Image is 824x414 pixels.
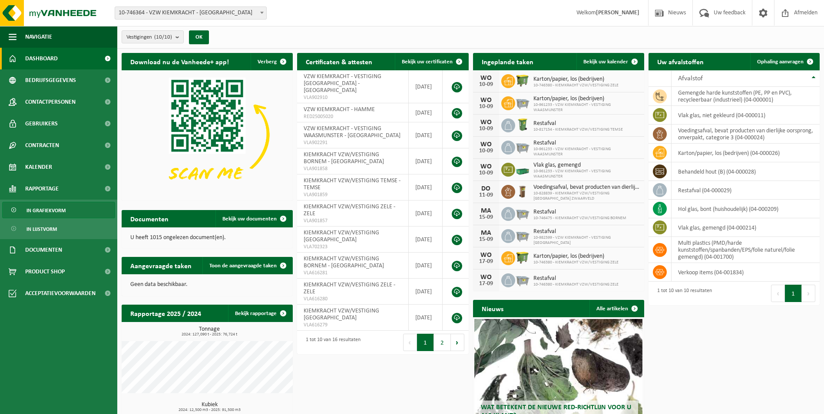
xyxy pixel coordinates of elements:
span: VLA901858 [304,165,401,172]
div: 15-09 [477,237,495,243]
h3: Tonnage [126,326,293,337]
td: restafval (04-000029) [672,181,820,200]
img: WB-2500-GAL-GY-01 [515,139,530,154]
span: 10-746380 - KIEMKRACHT VZW/VESTIGING ZELE [533,260,619,265]
span: Rapportage [25,178,59,200]
img: WB-1100-HPE-GN-50 [515,250,530,265]
td: vlak glas, gemengd (04-000214) [672,218,820,237]
span: VZW KIEMKRACHT - VESTIGING WAASMUNSTER - [GEOGRAPHIC_DATA] [304,125,400,139]
a: Bekijk uw certificaten [395,53,468,70]
td: [DATE] [409,174,443,200]
td: [DATE] [409,279,443,305]
span: Bekijk uw documenten [222,216,277,222]
div: 10-09 [477,170,495,176]
span: 10-828839 - KIEMKRACHT VZW/VESTIGING [GEOGRAPHIC_DATA] ZWAARVELD [533,191,640,201]
span: 10-746380 - KIEMKRACHT VZW/VESTIGING ZELE [533,282,619,287]
td: karton/papier, los (bedrijven) (04-000026) [672,144,820,162]
span: 10-961233 - VZW KIEMKRACHT - VESTIGING WAASMUNSTER [533,102,640,113]
h2: Nieuws [473,300,512,317]
span: KIEMKRACHT VZW/VESTIGING ZELE - ZELE [304,204,395,217]
span: In grafiekvorm [26,202,66,219]
p: U heeft 1015 ongelezen document(en). [130,235,284,241]
td: vlak glas, niet gekleurd (04-000011) [672,106,820,125]
span: RED25005020 [304,113,401,120]
span: Restafval [533,140,640,147]
button: Verberg [251,53,292,70]
td: [DATE] [409,70,443,103]
span: VLA902910 [304,94,401,101]
span: Bekijk uw certificaten [402,59,453,65]
h2: Download nu de Vanheede+ app! [122,53,238,70]
span: Bekijk uw kalender [583,59,628,65]
button: Previous [771,285,785,302]
div: 10-09 [477,148,495,154]
a: In grafiekvorm [2,202,115,218]
span: Bedrijfsgegevens [25,69,76,91]
td: multi plastics (PMD/harde kunststoffen/spanbanden/EPS/folie naturel/folie gemengd) (04-001700) [672,237,820,263]
span: VLA616280 [304,296,401,302]
td: voedingsafval, bevat producten van dierlijke oorsprong, onverpakt, categorie 3 (04-000024) [672,125,820,144]
div: MA [477,207,495,214]
a: In lijstvorm [2,220,115,237]
span: KIEMKRACHT VZW/VESTIGING BORNEM - [GEOGRAPHIC_DATA] [304,256,384,269]
img: PB-MB-2000-MET-GN-01 [515,161,530,176]
span: KIEMKRACHT VZW/VESTIGING [GEOGRAPHIC_DATA] [304,308,379,321]
div: WO [477,141,495,148]
span: KIEMKRACHT VZW/VESTIGING BORNEM - [GEOGRAPHIC_DATA] [304,151,384,165]
span: VLA902291 [304,139,401,146]
span: VZW KIEMKRACHT - VESTIGING [GEOGRAPHIC_DATA] - [GEOGRAPHIC_DATA] [304,73,381,94]
div: WO [477,252,495,259]
span: 10-961233 - VZW KIEMKRACHT - VESTIGING WAASMUNSTER [533,169,640,179]
span: VLA616279 [304,322,401,329]
span: VLA901859 [304,191,401,198]
img: WB-2500-GAL-GY-04 [515,206,530,220]
span: Documenten [25,239,62,261]
h2: Ingeplande taken [473,53,542,70]
span: Restafval [533,209,626,216]
div: WO [477,75,495,82]
span: 10-746364 - VZW KIEMKRACHT - HAMME [115,7,267,20]
span: Gebruikers [25,113,58,135]
button: Previous [403,334,417,351]
span: Karton/papier, los (bedrijven) [533,76,619,83]
span: Restafval [533,228,640,235]
span: Navigatie [25,26,52,48]
span: 10-982599 - VZW KIEMKRACHT - VESTIGING [GEOGRAPHIC_DATA] [533,235,640,246]
p: Geen data beschikbaar. [130,282,284,288]
h2: Certificaten & attesten [297,53,381,70]
span: Contactpersonen [25,91,76,113]
img: WB-0140-HPE-BN-01 [515,184,530,198]
div: 11-09 [477,192,495,198]
td: [DATE] [409,122,443,148]
span: 10-746475 - KIEMKRACHT VZW/VESTIGING BORNEM [533,216,626,221]
span: Karton/papier, los (bedrijven) [533,253,619,260]
span: Vestigingen [126,31,172,44]
img: WB-2500-GAL-GY-04 [515,272,530,287]
span: KIEMKRACHT VZW/VESTIGING [GEOGRAPHIC_DATA] [304,230,379,243]
td: hol glas, bont (huishoudelijk) (04-000209) [672,200,820,218]
span: Product Shop [25,261,65,283]
button: 2 [434,334,451,351]
div: 1 tot 10 van 10 resultaten [653,284,712,303]
span: KIEMKRACHT VZW/VESTIGING TEMSE - TEMSE [304,177,400,191]
img: WB-0240-HPE-GN-50 [515,117,530,132]
span: VZW KIEMKRACHT - HAMME [304,106,375,113]
h2: Uw afvalstoffen [649,53,712,70]
span: Restafval [533,120,623,127]
a: Bekijk rapportage [228,305,292,322]
td: [DATE] [409,200,443,227]
div: 1 tot 10 van 16 resultaten [301,333,361,352]
span: 2024: 127,090 t - 2025: 76,724 t [126,332,293,337]
span: 2024: 12,500 m3 - 2025: 91,500 m3 [126,408,293,412]
a: Alle artikelen [589,300,643,317]
td: [DATE] [409,103,443,122]
span: VLA616281 [304,269,401,276]
span: 10-817154 - KIEMKRACHT VZW/VESTIGING TEMSE [533,127,623,132]
td: [DATE] [409,227,443,253]
button: 1 [785,285,802,302]
span: Vlak glas, gemengd [533,162,640,169]
span: KIEMKRACHT VZW/VESTIGING ZELE - ZELE [304,282,395,295]
span: Verberg [258,59,277,65]
span: Acceptatievoorwaarden [25,283,96,304]
span: 10-746380 - KIEMKRACHT VZW/VESTIGING ZELE [533,83,619,88]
